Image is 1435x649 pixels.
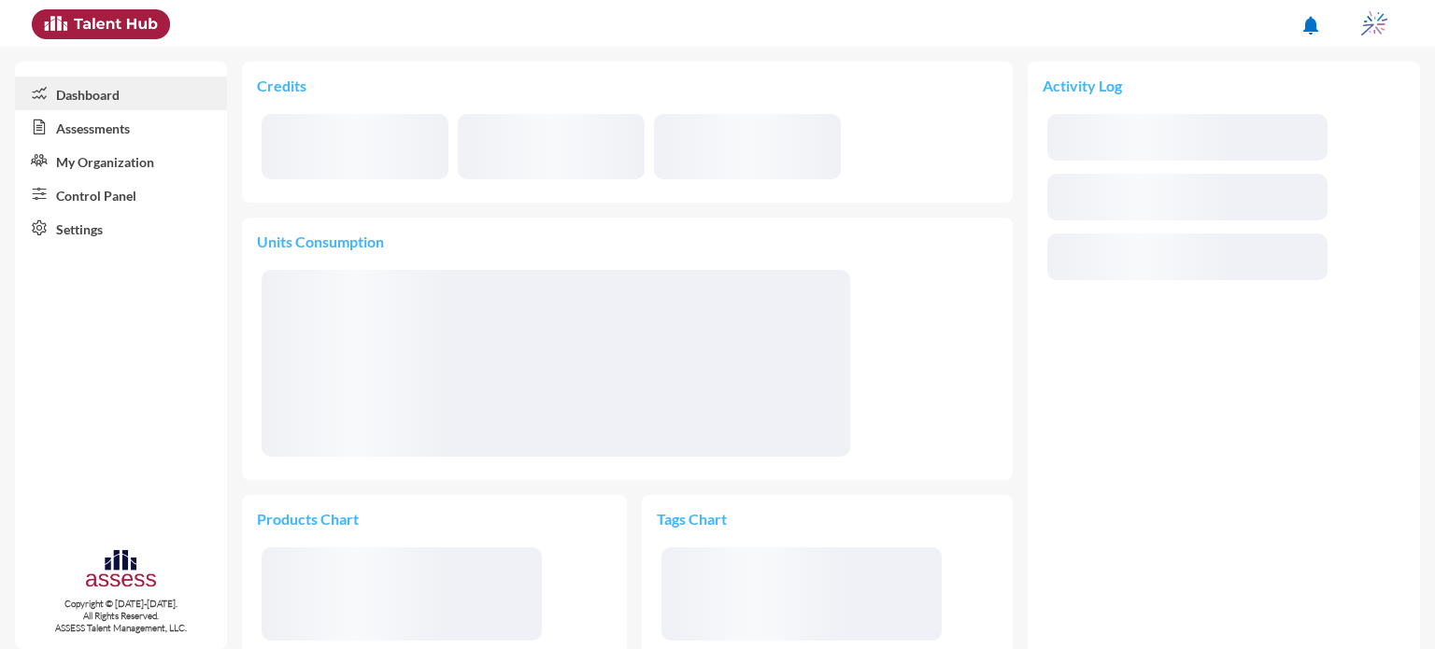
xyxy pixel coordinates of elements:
[257,510,434,528] p: Products Chart
[15,177,227,211] a: Control Panel
[15,211,227,245] a: Settings
[1300,14,1322,36] mat-icon: notifications
[15,77,227,110] a: Dashboard
[15,144,227,177] a: My Organization
[657,510,827,528] p: Tags Chart
[15,110,227,144] a: Assessments
[257,233,998,250] p: Units Consumption
[1043,77,1405,94] p: Activity Log
[15,598,227,634] p: Copyright © [DATE]-[DATE]. All Rights Reserved. ASSESS Talent Management, LLC.
[257,77,998,94] p: Credits
[84,547,158,593] img: assesscompany-logo.png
